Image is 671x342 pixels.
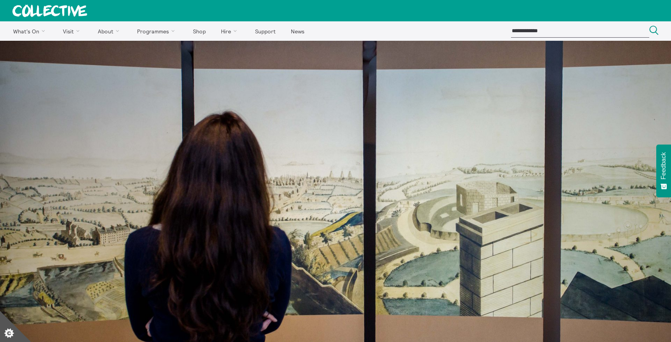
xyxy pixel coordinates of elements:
a: Support [248,21,282,41]
span: Feedback [660,152,667,179]
a: About [91,21,129,41]
a: News [284,21,311,41]
a: Programmes [130,21,185,41]
a: Hire [214,21,247,41]
a: Shop [186,21,212,41]
a: What's On [6,21,55,41]
a: Visit [56,21,90,41]
button: Feedback - Show survey [656,144,671,197]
